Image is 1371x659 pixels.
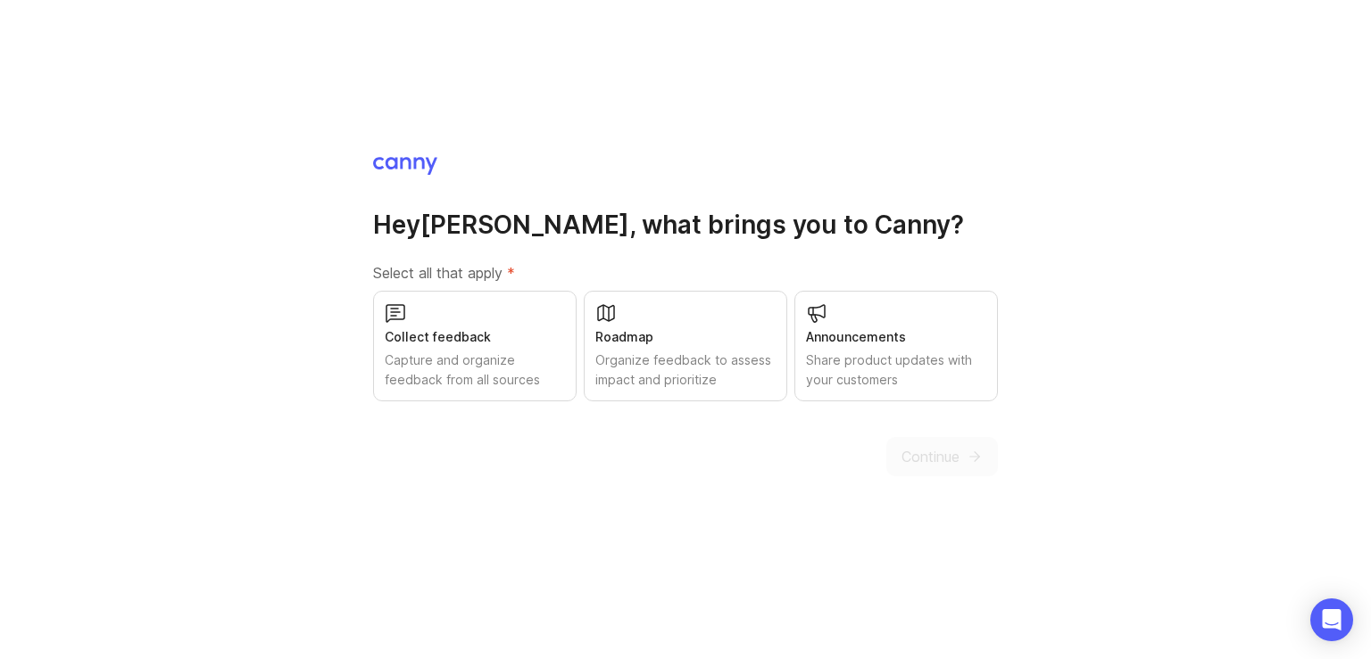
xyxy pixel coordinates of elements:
div: Announcements [806,327,986,347]
div: Capture and organize feedback from all sources [385,350,565,390]
img: Canny Home [373,157,437,175]
div: Roadmap [595,327,776,347]
button: RoadmapOrganize feedback to assess impact and prioritize [584,291,787,401]
div: Open Intercom Messenger [1310,598,1353,641]
button: AnnouncementsShare product updates with your customers [794,291,998,401]
button: Collect feedbackCapture and organize feedback from all sources [373,291,577,401]
label: Select all that apply [373,262,998,284]
div: Collect feedback [385,327,565,347]
div: Organize feedback to assess impact and prioritize [595,350,776,390]
div: Share product updates with your customers [806,350,986,390]
h1: Hey [PERSON_NAME] , what brings you to Canny? [373,209,998,241]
